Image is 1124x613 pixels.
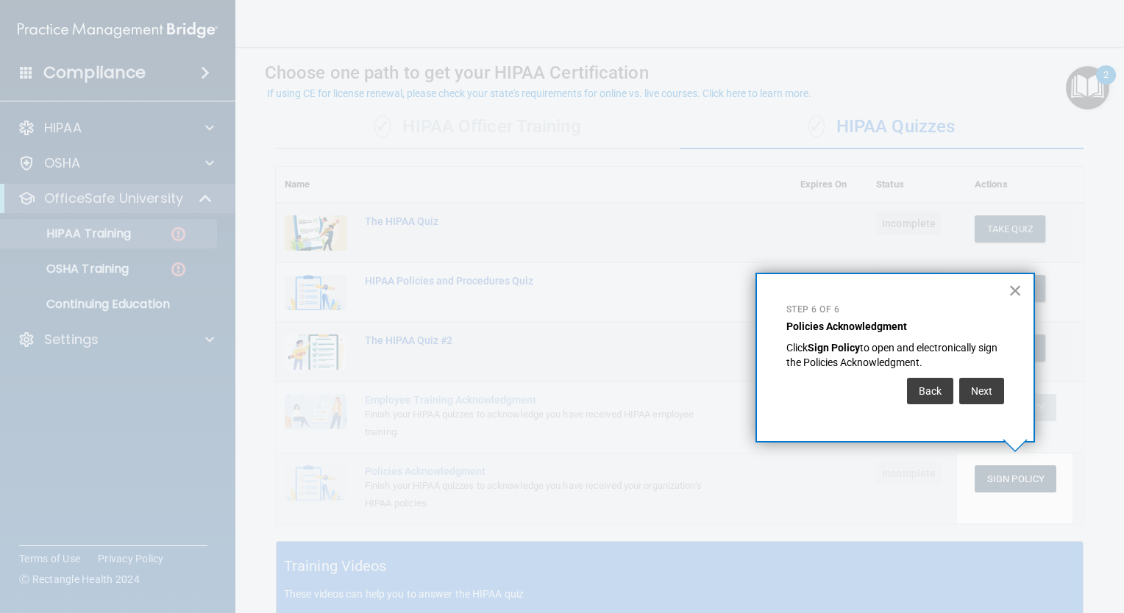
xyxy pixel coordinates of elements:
span: Click [786,342,808,354]
button: Close [1009,279,1022,302]
p: Step 6 of 6 [786,304,1004,316]
iframe: Drift Widget Chat Controller [870,509,1106,567]
button: Sign Policy [975,465,1056,492]
strong: Sign Policy [808,342,860,354]
button: Back [907,378,953,404]
strong: Policies Acknowledgment [786,320,907,332]
span: to open and electronically sign the Policies Acknowledgment. [786,342,1000,368]
button: Next [959,378,1004,404]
